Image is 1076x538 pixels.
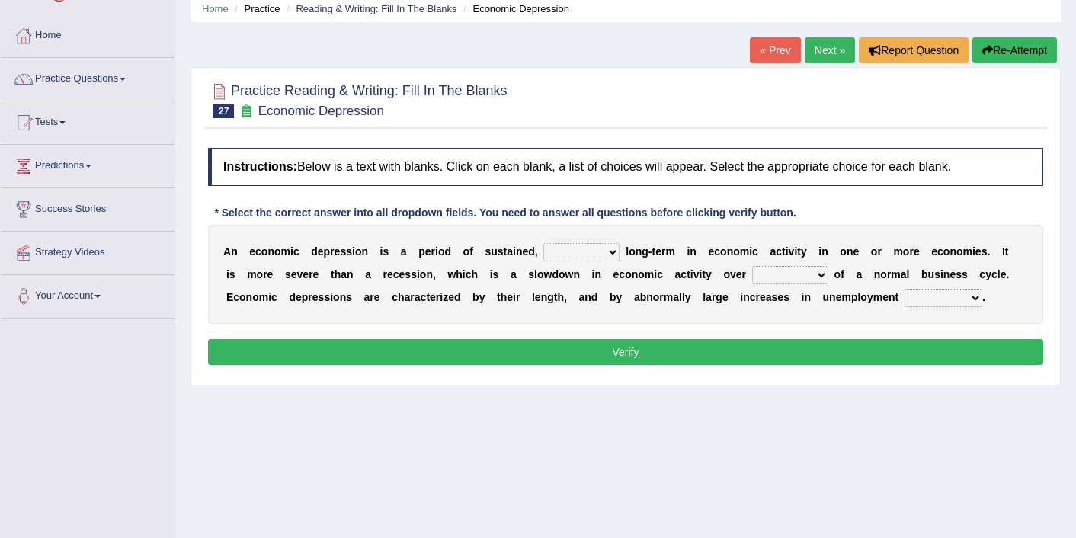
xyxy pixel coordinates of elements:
b: n [636,245,642,258]
b: n [847,245,853,258]
b: e [303,268,309,280]
b: o [638,268,645,280]
b: A [223,245,231,258]
small: Exam occurring question [238,104,254,119]
b: r [712,291,716,303]
b: a [675,268,681,280]
b: r [516,291,520,303]
b: m [259,291,268,303]
b: t [702,268,706,280]
a: Success Stories [1,188,175,226]
b: r [263,268,267,280]
a: Home [202,3,229,14]
b: n [516,245,523,258]
b: i [513,291,516,303]
b: c [255,245,261,258]
a: Home [1,14,175,53]
b: e [249,245,255,258]
b: i [463,268,466,280]
b: n [874,268,881,280]
b: o [903,245,910,258]
b: t [652,245,656,258]
div: * Select the correct answer into all dropdown fields. You need to answer all questions before cli... [208,205,802,221]
b: s [324,291,330,303]
b: w [544,268,552,280]
b: h [456,268,463,280]
b: i [794,245,797,258]
b: Instructions: [223,160,297,173]
b: n [632,268,639,280]
b: m [665,245,674,258]
b: w [447,268,456,280]
b: t [504,245,508,258]
b: e [950,268,956,280]
b: r [410,291,414,303]
b: s [285,268,291,280]
b: I [1002,245,1005,258]
b: l [998,268,1001,280]
span: 27 [213,104,234,118]
b: n [950,245,956,258]
b: r [436,291,440,303]
b: y [985,268,991,280]
b: . [982,291,985,303]
b: o [239,291,246,303]
b: o [274,245,281,258]
b: a [856,268,862,280]
b: d [528,245,535,258]
a: Next » [805,37,855,63]
b: e [374,291,380,303]
b: m [740,245,749,258]
b: i [802,291,805,303]
b: h [335,268,341,280]
b: c [421,291,427,303]
b: e [613,268,620,280]
b: w [565,268,574,280]
b: g [547,291,554,303]
b: c [752,245,758,258]
b: e [313,268,319,280]
b: i [330,291,333,303]
b: l [532,291,535,303]
b: . [1006,268,1009,280]
b: s [493,268,499,280]
b: h [557,291,564,303]
button: Report Question [859,37,969,63]
b: c [681,268,687,280]
b: s [528,268,534,280]
b: a [673,291,679,303]
b: p [418,245,425,258]
b: i [786,245,789,258]
a: Predictions [1,145,175,183]
b: i [654,268,657,280]
b: r [383,268,386,280]
b: i [417,268,420,280]
b: e [655,245,661,258]
b: d [444,245,451,258]
b: f [841,268,844,280]
b: o [625,268,632,280]
b: i [749,245,752,258]
b: i [490,268,493,280]
b: l [857,291,860,303]
b: s [229,268,235,280]
b: y [685,291,691,303]
b: i [268,291,271,303]
b: i [435,245,438,258]
b: g [642,245,648,258]
b: i [940,268,943,280]
b: c [750,291,756,303]
b: l [703,291,706,303]
b: o [438,245,445,258]
b: o [537,268,544,280]
a: Tests [1,101,175,139]
b: r [756,291,760,303]
b: c [393,268,399,280]
b: s [934,268,940,280]
b: o [733,245,740,258]
b: y [801,245,807,258]
b: b [921,268,928,280]
b: o [653,291,660,303]
b: m [841,291,850,303]
b: n [889,291,895,303]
